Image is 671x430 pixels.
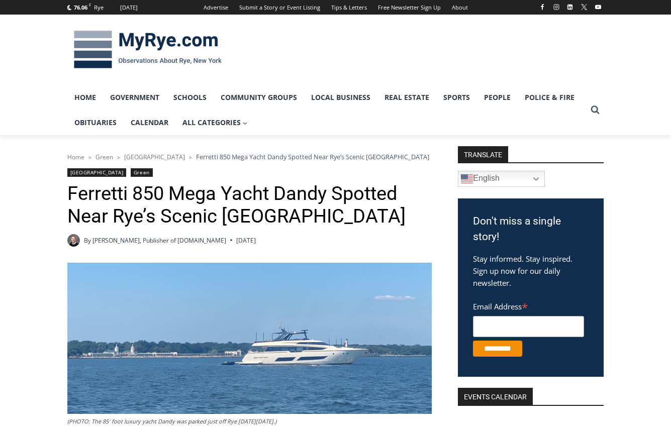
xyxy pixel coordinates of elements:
[377,85,436,110] a: Real Estate
[94,3,104,12] div: Rye
[92,236,226,245] a: [PERSON_NAME], Publisher of [DOMAIN_NAME]
[124,153,185,161] a: [GEOGRAPHIC_DATA]
[67,85,586,136] nav: Primary Navigation
[67,263,432,414] img: (PHOTO: The 85' foot luxury yacht Dandy was parked just off Rye on Friday, August 8, 2025.)
[67,24,228,76] img: MyRye.com
[124,110,175,135] a: Calendar
[473,213,589,245] h3: Don't miss a single story!
[131,168,153,177] a: Green
[196,152,429,161] span: Ferretti 850 Mega Yacht Dandy Spotted Near Rye’s Scenic [GEOGRAPHIC_DATA]
[67,234,80,247] a: Author image
[473,253,589,289] p: Stay informed. Stay inspired. Sign up now for our daily newsletter.
[550,1,562,13] a: Instagram
[473,296,584,314] label: Email Address
[175,110,255,135] a: All Categories
[461,173,473,185] img: en
[236,236,256,245] time: [DATE]
[536,1,548,13] a: Facebook
[67,168,127,177] a: [GEOGRAPHIC_DATA]
[592,1,604,13] a: YouTube
[67,152,432,162] nav: Breadcrumbs
[586,101,604,119] button: View Search Form
[458,146,508,162] strong: TRANSLATE
[67,85,103,110] a: Home
[458,171,545,187] a: English
[120,3,138,12] div: [DATE]
[189,154,192,161] span: >
[103,85,166,110] a: Government
[74,4,87,11] span: 76.06
[67,182,432,228] h1: Ferretti 850 Mega Yacht Dandy Spotted Near Rye’s Scenic [GEOGRAPHIC_DATA]
[564,1,576,13] a: Linkedin
[117,154,120,161] span: >
[182,117,248,128] span: All Categories
[214,85,304,110] a: Community Groups
[436,85,477,110] a: Sports
[88,154,91,161] span: >
[84,236,91,245] span: By
[578,1,590,13] a: X
[67,110,124,135] a: Obituaries
[67,417,432,426] figcaption: (PHOTO: The 85′ foot luxury yacht Dandy was parked just off Rye [DATE][DATE].)
[518,85,582,110] a: Police & Fire
[458,388,533,405] h2: Events Calendar
[67,153,84,161] a: Home
[166,85,214,110] a: Schools
[89,2,91,8] span: F
[95,153,113,161] a: Green
[304,85,377,110] a: Local Business
[477,85,518,110] a: People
